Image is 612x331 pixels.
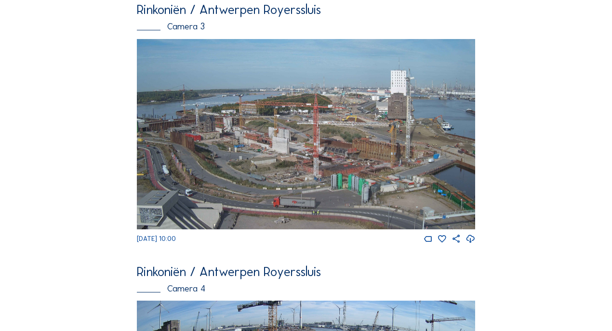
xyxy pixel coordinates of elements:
span: [DATE] 10:00 [137,235,176,243]
div: Camera 4 [137,284,475,293]
img: Image [137,39,475,229]
div: Rinkoniën / Antwerpen Royerssluis [137,265,475,278]
div: Camera 3 [137,22,475,31]
div: Rinkoniën / Antwerpen Royerssluis [137,3,475,16]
